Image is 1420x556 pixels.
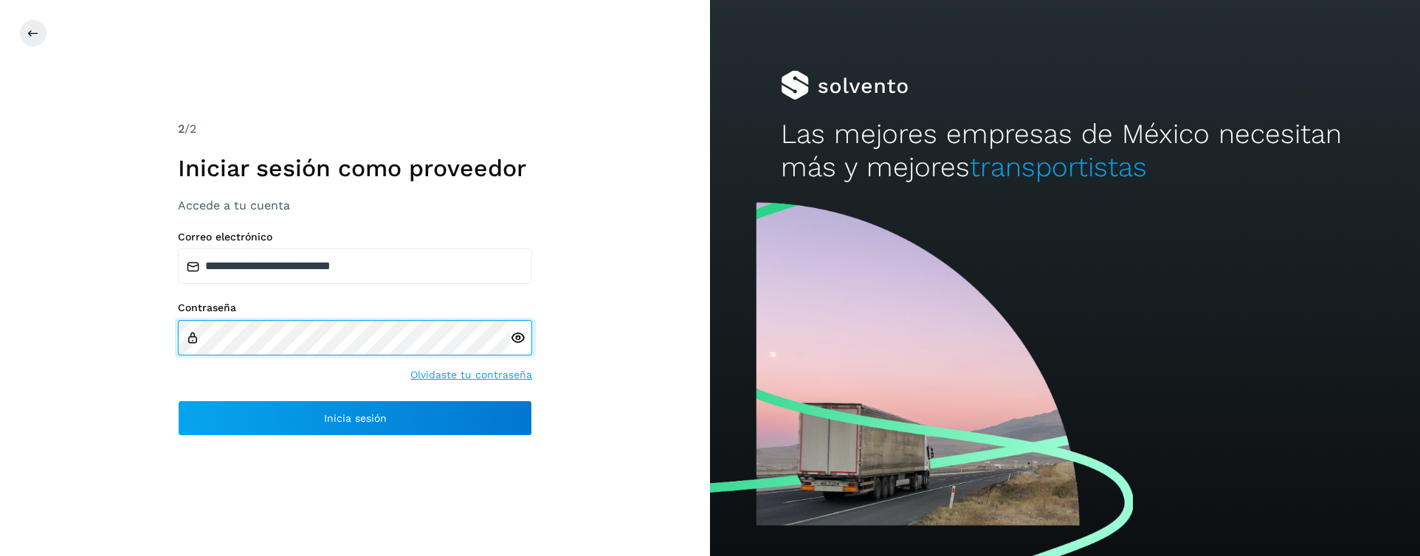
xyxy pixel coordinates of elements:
label: Contraseña [178,302,532,314]
span: Inicia sesión [324,413,387,423]
span: 2 [178,122,185,136]
h1: Iniciar sesión como proveedor [178,154,532,182]
a: Olvidaste tu contraseña [410,367,532,383]
h2: Las mejores empresas de México necesitan más y mejores [781,118,1349,184]
button: Inicia sesión [178,400,532,436]
div: /2 [178,120,532,138]
label: Correo electrónico [178,231,532,243]
span: transportistas [970,151,1147,183]
h3: Accede a tu cuenta [178,198,532,212]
